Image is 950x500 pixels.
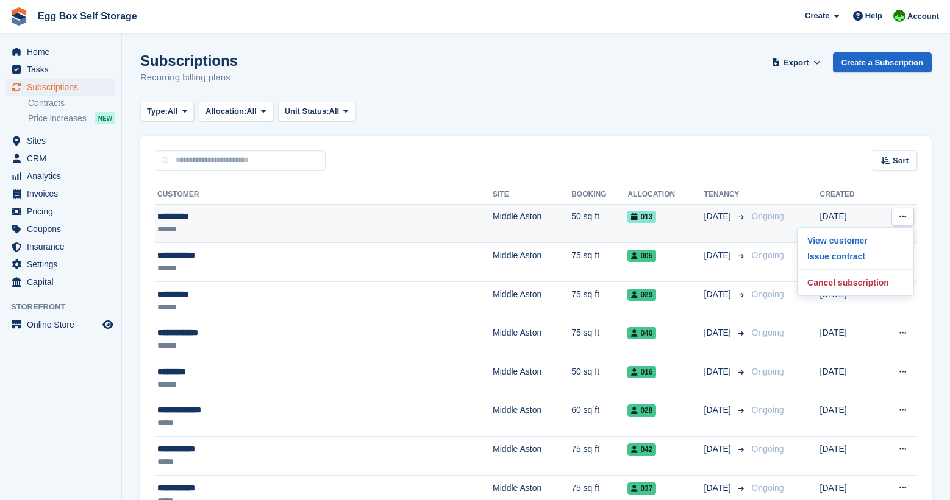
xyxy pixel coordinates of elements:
a: menu [6,150,115,167]
img: Charles Sandy [893,10,905,22]
span: Ongoing [752,328,784,337]
a: menu [6,185,115,202]
span: 016 [627,366,656,378]
td: [DATE] [820,320,876,359]
a: menu [6,61,115,78]
td: 50 sq ft [571,359,627,398]
button: Export [770,52,823,72]
span: Sort [893,155,909,167]
span: All [246,105,257,118]
a: menu [6,220,115,238]
span: Ongoing [752,405,784,415]
span: Help [865,10,882,22]
span: All [168,105,178,118]
span: Unit Status: [285,105,329,118]
span: CRM [27,150,100,167]
a: menu [6,79,115,96]
a: Price increases NEW [28,111,115,125]
span: 042 [627,443,656,456]
span: Ongoing [752,289,784,299]
span: [DATE] [704,443,734,456]
a: menu [6,43,115,60]
span: Ongoing [752,211,784,221]
a: menu [6,273,115,290]
button: Type: All [140,102,194,122]
span: Tasks [27,61,100,78]
a: menu [6,132,115,149]
td: 75 sq ft [571,281,627,320]
span: [DATE] [704,482,734,495]
td: 75 sq ft [571,243,627,282]
td: 75 sq ft [571,437,627,476]
a: Contracts [28,97,115,109]
span: Allocation: [205,105,246,118]
td: Middle Aston [493,243,571,282]
td: [DATE] [820,437,876,476]
th: Allocation [627,185,704,205]
th: Tenancy [704,185,747,205]
td: [DATE] [820,359,876,398]
span: 040 [627,327,656,339]
a: menu [6,316,115,333]
span: 005 [627,250,656,262]
span: [DATE] [704,210,734,223]
th: Created [820,185,876,205]
th: Customer [155,185,493,205]
td: Middle Aston [493,320,571,359]
td: Middle Aston [493,204,571,243]
span: Pricing [27,203,100,220]
span: Price increases [28,113,87,124]
th: Booking [571,185,627,205]
span: 013 [627,211,656,223]
div: NEW [95,112,115,124]
a: Create a Subscription [833,52,932,72]
span: [DATE] [704,288,734,301]
span: All [329,105,340,118]
p: Recurring billing plans [140,71,238,85]
span: Type: [147,105,168,118]
span: [DATE] [704,404,734,417]
span: 028 [627,404,656,417]
td: Middle Aston [493,281,571,320]
p: Cancel subscription [802,275,909,290]
a: menu [6,238,115,255]
span: Export [784,57,809,69]
span: Coupons [27,220,100,238]
span: Capital [27,273,100,290]
a: menu [6,256,115,273]
button: Allocation: All [199,102,273,122]
span: Insurance [27,238,100,255]
span: Ongoing [752,250,784,260]
span: 029 [627,289,656,301]
td: Middle Aston [493,359,571,398]
td: 60 sq ft [571,398,627,437]
td: [DATE] [820,398,876,437]
td: 75 sq ft [571,320,627,359]
td: [DATE] [820,204,876,243]
td: [DATE] [820,281,876,320]
a: Egg Box Self Storage [33,6,142,26]
span: [DATE] [704,249,734,262]
img: stora-icon-8386f47178a22dfd0bd8f6a31ec36ba5ce8667c1dd55bd0f319d3a0aa187defe.svg [10,7,28,26]
span: Ongoing [752,367,784,376]
span: [DATE] [704,326,734,339]
a: menu [6,167,115,185]
span: Invoices [27,185,100,202]
h1: Subscriptions [140,52,238,69]
span: Account [907,10,939,23]
span: Ongoing [752,483,784,493]
span: Create [805,10,829,22]
span: Storefront [11,301,121,313]
span: Sites [27,132,100,149]
a: menu [6,203,115,220]
td: 50 sq ft [571,204,627,243]
span: Settings [27,256,100,273]
span: Online Store [27,316,100,333]
td: Middle Aston [493,437,571,476]
a: View customer [802,233,909,248]
span: Home [27,43,100,60]
a: Preview store [101,317,115,332]
span: Subscriptions [27,79,100,96]
span: 037 [627,482,656,495]
p: Issue contract [802,248,909,264]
